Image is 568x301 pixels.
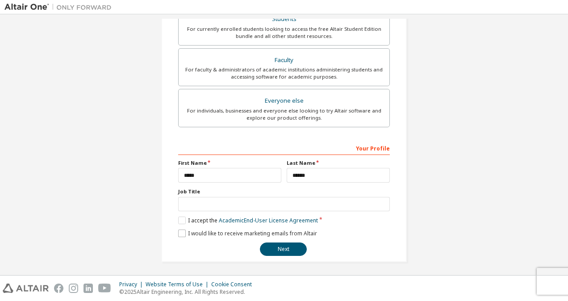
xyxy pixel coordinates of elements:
img: youtube.svg [98,284,111,293]
div: Everyone else [184,95,384,107]
div: For currently enrolled students looking to access the free Altair Student Edition bundle and all ... [184,25,384,40]
img: facebook.svg [54,284,63,293]
img: Altair One [4,3,116,12]
div: Students [184,13,384,25]
div: Privacy [119,281,146,288]
div: Website Terms of Use [146,281,211,288]
img: linkedin.svg [84,284,93,293]
label: First Name [178,159,281,167]
div: Your Profile [178,141,390,155]
label: Job Title [178,188,390,195]
img: altair_logo.svg [3,284,49,293]
a: Academic End-User License Agreement [219,217,318,224]
div: Cookie Consent [211,281,257,288]
div: For individuals, businesses and everyone else looking to try Altair software and explore our prod... [184,107,384,121]
div: Faculty [184,54,384,67]
label: I accept the [178,217,318,224]
label: I would like to receive marketing emails from Altair [178,230,317,237]
div: For faculty & administrators of academic institutions administering students and accessing softwa... [184,66,384,80]
label: Last Name [287,159,390,167]
p: © 2025 Altair Engineering, Inc. All Rights Reserved. [119,288,257,296]
img: instagram.svg [69,284,78,293]
button: Next [260,242,307,256]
